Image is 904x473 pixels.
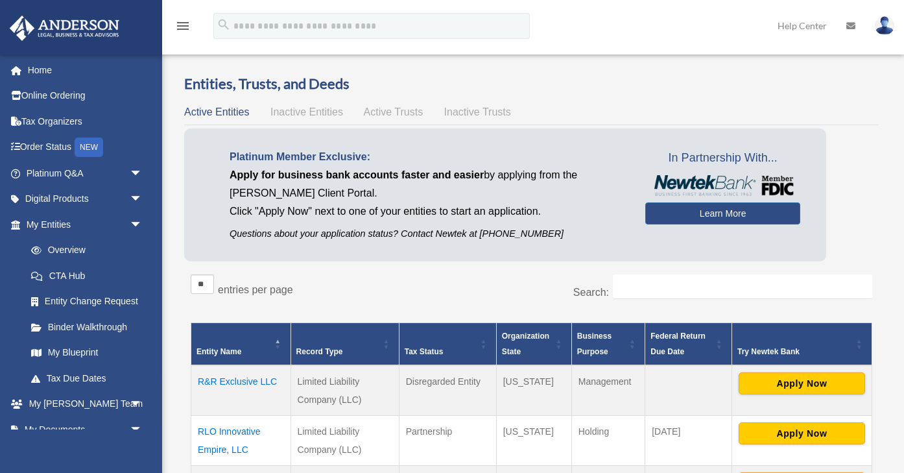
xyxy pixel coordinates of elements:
th: Entity Name: Activate to invert sorting [191,322,291,365]
th: Try Newtek Bank : Activate to sort [732,322,872,365]
a: Overview [18,237,149,263]
a: Learn More [645,202,800,224]
a: CTA Hub [18,263,156,289]
i: search [217,18,231,32]
a: My [PERSON_NAME] Teamarrow_drop_down [9,391,162,417]
span: Active Trusts [364,106,423,117]
td: [US_STATE] [496,415,571,465]
a: Entity Change Request [18,289,156,315]
h3: Entities, Trusts, and Deeds [184,74,879,94]
td: RLO Innovative Empire, LLC [191,415,291,465]
td: Disregarded Entity [399,365,496,416]
span: Record Type [296,347,343,356]
img: Anderson Advisors Platinum Portal [6,16,123,41]
a: Tax Organizers [9,108,162,134]
span: Entity Name [196,347,241,356]
th: Federal Return Due Date: Activate to sort [645,322,732,365]
span: In Partnership With... [645,148,800,169]
th: Business Purpose: Activate to sort [571,322,645,365]
span: Tax Status [405,347,444,356]
p: Questions about your application status? Contact Newtek at [PHONE_NUMBER] [230,226,626,242]
p: by applying from the [PERSON_NAME] Client Portal. [230,166,626,202]
td: [US_STATE] [496,365,571,416]
a: Digital Productsarrow_drop_down [9,186,162,212]
td: Holding [571,415,645,465]
span: Inactive Entities [270,106,343,117]
span: arrow_drop_down [130,391,156,418]
img: User Pic [875,16,894,35]
a: My Entitiesarrow_drop_down [9,212,156,237]
th: Organization State: Activate to sort [496,322,571,365]
th: Record Type: Activate to sort [291,322,399,365]
span: Federal Return Due Date [650,332,706,356]
a: menu [175,23,191,34]
p: Platinum Member Exclusive: [230,148,626,166]
a: Online Ordering [9,83,162,109]
td: Management [571,365,645,416]
button: Apply Now [739,422,865,444]
div: Try Newtek Bank [737,344,852,359]
span: Inactive Trusts [444,106,511,117]
span: arrow_drop_down [130,212,156,238]
div: NEW [75,138,103,157]
span: Organization State [502,332,549,356]
a: Platinum Q&Aarrow_drop_down [9,160,162,186]
td: Limited Liability Company (LLC) [291,365,399,416]
a: Home [9,57,162,83]
span: Active Entities [184,106,249,117]
span: Business Purpose [577,332,612,356]
a: Binder Walkthrough [18,314,156,340]
a: Tax Due Dates [18,365,156,391]
td: [DATE] [645,415,732,465]
td: Partnership [399,415,496,465]
td: Limited Liability Company (LLC) [291,415,399,465]
span: arrow_drop_down [130,417,156,443]
img: NewtekBankLogoSM.png [652,175,794,196]
td: R&R Exclusive LLC [191,365,291,416]
a: My Blueprint [18,340,156,366]
a: My Documentsarrow_drop_down [9,417,162,443]
span: arrow_drop_down [130,186,156,213]
label: entries per page [218,284,293,295]
button: Apply Now [739,372,865,394]
a: Order StatusNEW [9,134,162,161]
th: Tax Status: Activate to sort [399,322,496,365]
label: Search: [573,287,609,298]
p: Click "Apply Now" next to one of your entities to start an application. [230,202,626,221]
i: menu [175,18,191,34]
span: arrow_drop_down [130,160,156,187]
span: Apply for business bank accounts faster and easier [230,169,484,180]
